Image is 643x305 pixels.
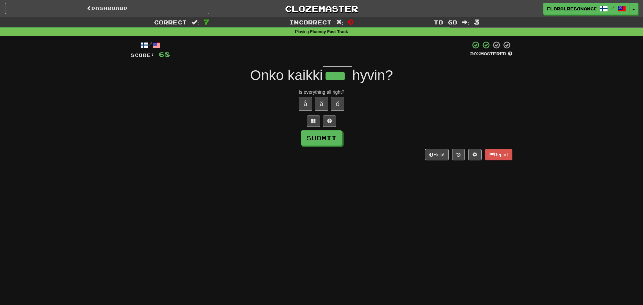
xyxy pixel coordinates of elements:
button: Single letter hint - you only get 1 per sentence and score half the points! alt+h [323,116,336,127]
span: FloralResonance9370 [547,6,596,12]
a: Dashboard [5,3,209,14]
button: ä [315,97,328,111]
span: Score: [131,52,155,58]
button: Round history (alt+y) [452,149,465,160]
div: / [131,41,170,49]
button: Switch sentence to multiple choice alt+p [307,116,320,127]
span: 50 % [470,51,480,56]
span: Correct [154,19,187,25]
span: hyvin? [352,67,393,83]
span: Incorrect [289,19,332,25]
span: Onko kaikki [250,67,323,83]
div: Mastered [470,51,512,57]
span: To go [434,19,457,25]
button: å [299,97,312,111]
button: ö [331,97,344,111]
button: Submit [301,130,342,146]
button: Report [485,149,512,160]
span: 68 [159,50,170,58]
span: 7 [204,18,209,26]
span: : [336,19,344,25]
span: / [611,5,615,10]
span: : [192,19,199,25]
span: 0 [348,18,354,26]
span: 3 [474,18,480,26]
a: FloralResonance9370 / [543,3,630,15]
button: Help! [425,149,449,160]
strong: Fluency Fast Track [310,29,348,34]
div: Is everything all right? [131,89,512,95]
span: : [462,19,469,25]
a: Clozemaster [219,3,424,14]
